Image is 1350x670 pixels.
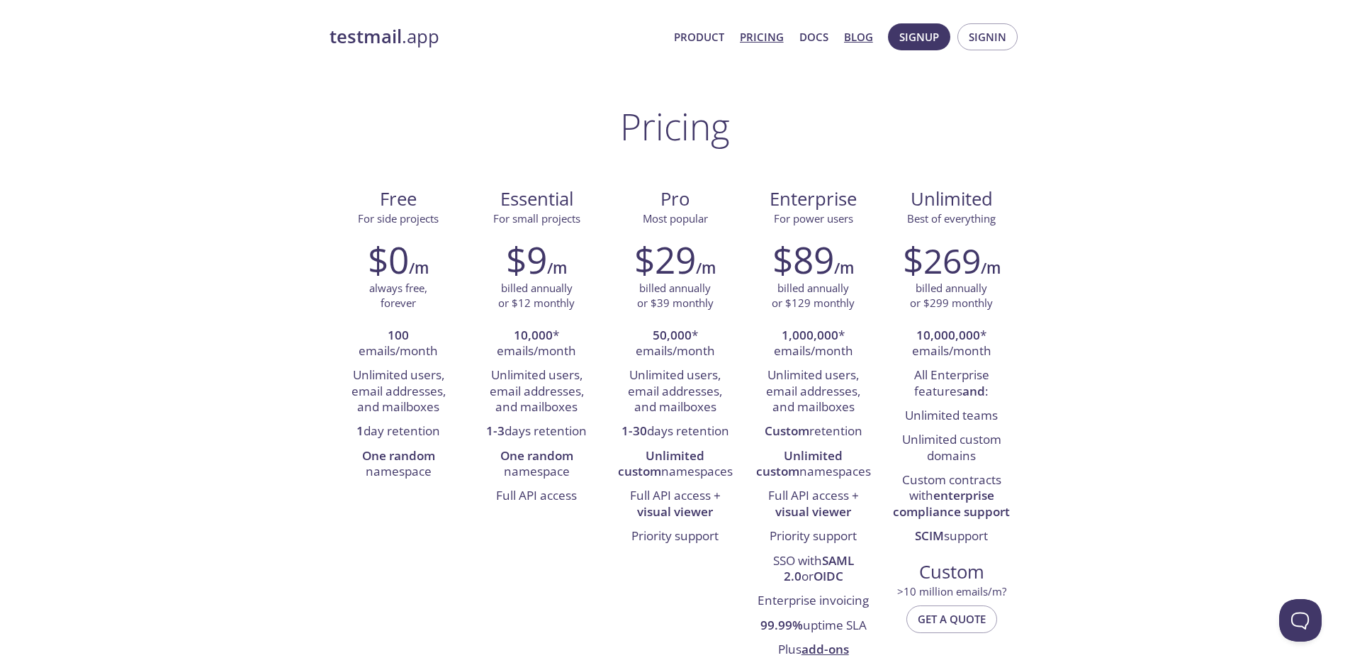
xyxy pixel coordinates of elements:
li: days retention [478,420,595,444]
li: emails/month [340,324,457,364]
strong: 99.99% [760,617,803,633]
strong: 1-3 [486,423,505,439]
strong: 1,000,000 [782,327,838,343]
h6: /m [981,256,1001,280]
li: day retention [340,420,457,444]
strong: 50,000 [653,327,692,343]
h2: $0 [368,238,409,281]
li: All Enterprise features : [893,364,1010,404]
li: support [893,525,1010,549]
span: Most popular [643,211,708,225]
strong: enterprise compliance support [893,487,1010,519]
li: namespaces [617,445,733,485]
li: Full API access + [755,484,872,525]
h1: Pricing [620,105,730,147]
h2: $89 [772,238,834,281]
li: Priority support [755,525,872,549]
span: Signup [899,28,939,46]
a: Product [674,28,724,46]
li: Enterprise invoicing [755,589,872,613]
a: Pricing [740,28,784,46]
li: namespace [478,445,595,485]
span: For small projects [493,211,580,225]
strong: 10,000,000 [916,327,980,343]
p: billed annually or $12 monthly [498,281,575,311]
strong: SCIM [915,527,944,544]
strong: Unlimited custom [618,447,705,479]
span: For side projects [358,211,439,225]
strong: SAML 2.0 [784,552,854,584]
li: Unlimited users, email addresses, and mailboxes [478,364,595,420]
strong: Unlimited custom [756,447,843,479]
strong: visual viewer [637,503,713,520]
li: Full API access + [617,484,733,525]
li: Custom contracts with [893,469,1010,525]
strong: One random [500,447,573,464]
strong: testmail [330,24,402,49]
strong: 1-30 [621,423,647,439]
button: Signin [957,23,1018,50]
iframe: Help Scout Beacon - Open [1279,599,1322,642]
h6: /m [696,256,716,280]
span: Best of everything [907,211,996,225]
p: billed annually or $129 monthly [772,281,855,311]
h6: /m [834,256,854,280]
span: Unlimited [911,186,993,211]
button: Get a quote [906,605,997,632]
span: > 10 million emails/m? [897,584,1006,598]
h6: /m [547,256,567,280]
h6: /m [409,256,429,280]
span: Get a quote [918,610,986,628]
p: billed annually or $39 monthly [637,281,714,311]
li: namespace [340,445,457,485]
strong: One random [362,447,435,464]
p: always free, forever [369,281,427,311]
strong: visual viewer [775,503,851,520]
li: Unlimited teams [893,404,1010,428]
span: For power users [774,211,853,225]
li: Priority support [617,525,733,549]
strong: Custom [765,423,809,439]
a: Docs [799,28,828,46]
li: Plus [755,638,872,662]
li: * emails/month [617,324,733,364]
strong: 100 [388,327,409,343]
span: Free [341,187,456,211]
span: 269 [923,238,981,284]
a: testmail.app [330,25,663,49]
p: billed annually or $299 monthly [910,281,993,311]
h2: $ [903,238,981,281]
strong: 1 [356,423,364,439]
span: Custom [894,560,1009,584]
span: Enterprise [755,187,871,211]
h2: $9 [506,238,547,281]
li: uptime SLA [755,614,872,638]
li: SSO with or [755,549,872,590]
a: add-ons [801,641,849,657]
span: Pro [617,187,733,211]
li: Full API access [478,484,595,508]
li: * emails/month [893,324,1010,364]
li: Unlimited users, email addresses, and mailboxes [340,364,457,420]
li: Unlimited users, email addresses, and mailboxes [755,364,872,420]
li: retention [755,420,872,444]
li: Unlimited users, email addresses, and mailboxes [617,364,733,420]
strong: 10,000 [514,327,553,343]
li: * emails/month [755,324,872,364]
span: Signin [969,28,1006,46]
li: namespaces [755,445,872,485]
span: Essential [479,187,595,211]
button: Signup [888,23,950,50]
strong: OIDC [814,568,843,584]
strong: and [962,383,985,399]
h2: $29 [634,238,696,281]
li: Unlimited custom domains [893,428,1010,469]
li: * emails/month [478,324,595,364]
li: days retention [617,420,733,444]
a: Blog [844,28,873,46]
